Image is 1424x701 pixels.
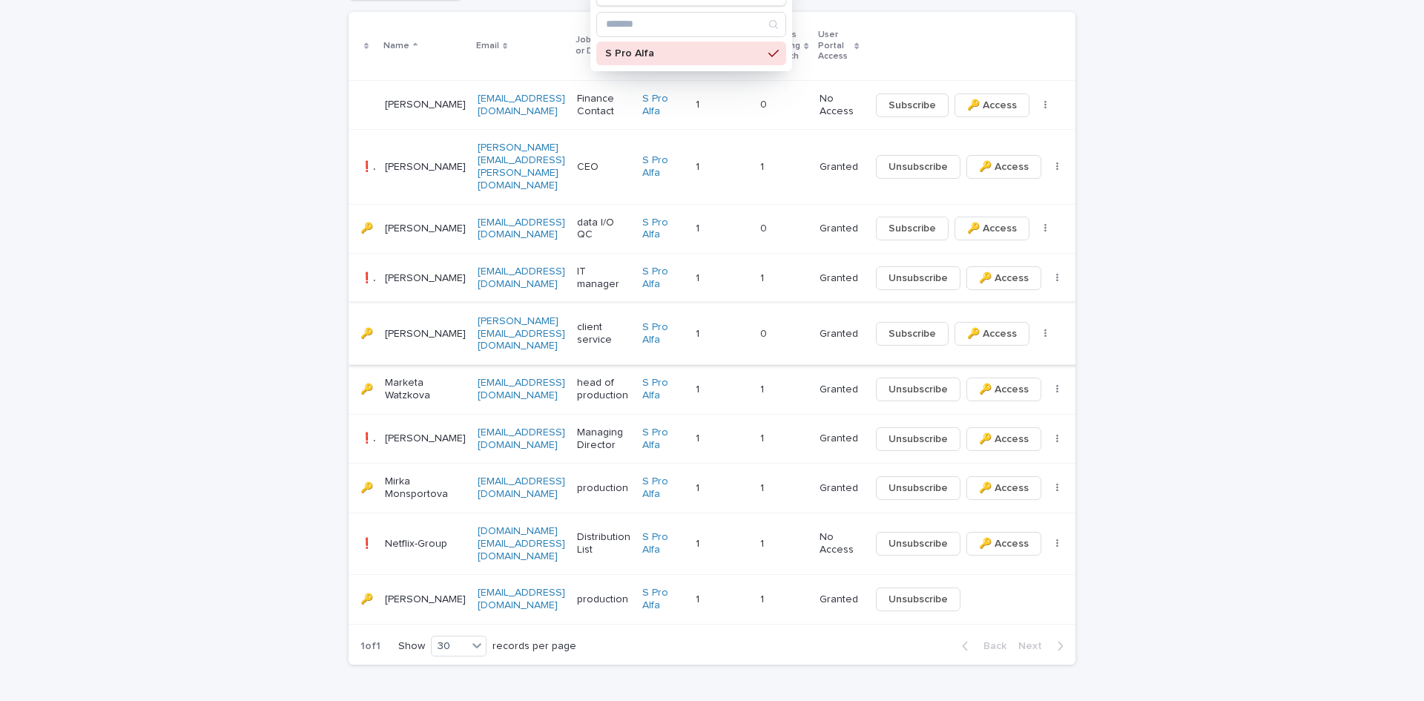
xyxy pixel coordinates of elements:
[820,93,858,118] p: No Access
[385,272,466,285] p: [PERSON_NAME]
[577,377,630,402] p: head of production
[349,513,1091,574] tr: ❗️❗️ Netflix-Group[DOMAIN_NAME][EMAIL_ADDRESS][DOMAIN_NAME]Distribution ListS Pro Alfa 11 11 No A...
[383,38,409,54] p: Name
[876,93,949,117] button: Subscribe
[385,538,466,550] p: Netflix-Group
[979,432,1029,447] span: 🔑 Access
[576,32,624,59] p: Job Title or Desc
[349,365,1091,415] tr: 🔑🔑 Marketa Watzkova[EMAIL_ADDRESS][DOMAIN_NAME]head of productionS Pro Alfa 11 11 GrantedUnsubscr...
[820,328,858,340] p: Granted
[385,593,466,606] p: [PERSON_NAME]
[955,217,1029,240] button: 🔑 Access
[577,531,630,556] p: Distribution List
[360,325,376,340] p: 🔑
[696,430,702,445] p: 1
[876,378,960,401] button: Unsubscribe
[478,93,565,116] a: [EMAIL_ADDRESS][DOMAIN_NAME]
[696,158,702,174] p: 1
[478,316,565,352] a: [PERSON_NAME][EMAIL_ADDRESS][DOMAIN_NAME]
[820,531,858,556] p: No Access
[596,12,786,37] div: Search
[642,427,684,452] a: S Pro Alfa
[966,155,1041,179] button: 🔑 Access
[360,430,376,445] p: ❗️🔑
[820,482,858,495] p: Granted
[478,266,565,289] a: [EMAIL_ADDRESS][DOMAIN_NAME]
[385,475,466,501] p: Mirka Monsportova
[889,221,936,236] span: Subscribe
[642,321,684,346] a: S Pro Alfa
[349,464,1091,513] tr: 🔑🔑 Mirka Monsportova[EMAIL_ADDRESS][DOMAIN_NAME]productionS Pro Alfa 11 11 GrantedUnsubscribe🔑 Ac...
[492,640,576,653] p: records per page
[760,96,770,111] p: 0
[349,628,392,665] p: 1 of 1
[577,593,630,606] p: production
[950,639,1012,653] button: Back
[967,98,1017,113] span: 🔑 Access
[820,593,858,606] p: Granted
[385,328,466,340] p: [PERSON_NAME]
[889,159,948,174] span: Unsubscribe
[360,220,376,235] p: 🔑
[760,479,767,495] p: 1
[1012,639,1075,653] button: Next
[385,161,466,174] p: [PERSON_NAME]
[760,325,770,340] p: 0
[696,325,702,340] p: 1
[966,378,1041,401] button: 🔑 Access
[478,378,565,401] a: [EMAIL_ADDRESS][DOMAIN_NAME]
[642,377,684,402] a: S Pro Alfa
[760,381,767,396] p: 1
[360,590,376,606] p: 🔑
[876,155,960,179] button: Unsubscribe
[577,427,630,452] p: Managing Director
[478,526,565,562] a: [DOMAIN_NAME][EMAIL_ADDRESS][DOMAIN_NAME]
[889,592,948,607] span: Unsubscribe
[967,221,1017,236] span: 🔑 Access
[360,269,376,285] p: ❗️🔑
[476,38,499,54] p: Email
[889,98,936,113] span: Subscribe
[876,322,949,346] button: Subscribe
[349,130,1091,204] tr: ❗️🔑❗️🔑 [PERSON_NAME][PERSON_NAME][EMAIL_ADDRESS][PERSON_NAME][DOMAIN_NAME]CEOS Pro Alfa 11 11 Gra...
[385,432,466,445] p: [PERSON_NAME]
[478,588,565,611] a: [EMAIL_ADDRESS][DOMAIN_NAME]
[642,93,684,118] a: S Pro Alfa
[889,481,948,496] span: Unsubscribe
[760,220,770,235] p: 0
[760,158,767,174] p: 1
[966,476,1041,500] button: 🔑 Access
[876,427,960,451] button: Unsubscribe
[696,590,702,606] p: 1
[349,254,1091,303] tr: ❗️🔑❗️🔑 [PERSON_NAME][EMAIL_ADDRESS][DOMAIN_NAME]IT managerS Pro Alfa 11 11 GrantedUnsubscribe🔑 Ac...
[979,536,1029,551] span: 🔑 Access
[478,476,565,499] a: [EMAIL_ADDRESS][DOMAIN_NAME]
[432,639,467,654] div: 30
[966,532,1041,556] button: 🔑 Access
[979,159,1029,174] span: 🔑 Access
[876,476,960,500] button: Unsubscribe
[760,269,767,285] p: 1
[876,217,949,240] button: Subscribe
[889,326,936,341] span: Subscribe
[360,381,376,396] p: 🔑
[349,414,1091,464] tr: ❗️🔑❗️🔑 [PERSON_NAME][EMAIL_ADDRESS][DOMAIN_NAME]Managing DirectorS Pro Alfa 11 11 GrantedUnsubscr...
[876,532,960,556] button: Unsubscribe
[889,432,948,447] span: Unsubscribe
[966,427,1041,451] button: 🔑 Access
[642,217,684,242] a: S Pro Alfa
[975,641,1006,651] span: Back
[385,377,466,402] p: Marketa Watzkova
[642,475,684,501] a: S Pro Alfa
[760,430,767,445] p: 1
[979,481,1029,496] span: 🔑 Access
[478,427,565,450] a: [EMAIL_ADDRESS][DOMAIN_NAME]
[577,482,630,495] p: production
[642,266,684,291] a: S Pro Alfa
[889,382,948,397] span: Unsubscribe
[820,384,858,396] p: Granted
[760,535,767,550] p: 1
[955,93,1029,117] button: 🔑 Access
[478,142,565,190] a: [PERSON_NAME][EMAIL_ADDRESS][PERSON_NAME][DOMAIN_NAME]
[605,48,762,59] p: S Pro Alfa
